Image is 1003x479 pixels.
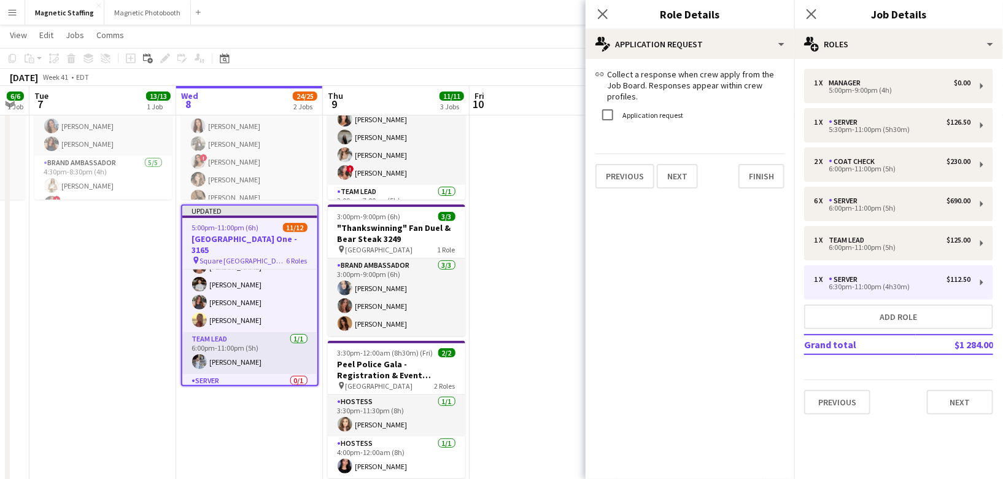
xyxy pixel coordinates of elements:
span: [GEOGRAPHIC_DATA] [346,245,413,254]
span: 5:00pm-11:00pm (6h) [192,223,259,232]
span: 10 [473,97,484,111]
div: $126.50 [947,118,970,127]
a: View [5,27,32,43]
td: $1 284.00 [916,335,993,354]
div: $112.50 [947,275,970,284]
h3: "Thankswinning" Fan Duel & Bear Steak 3249 [328,222,465,244]
span: Thu [328,90,343,101]
span: 11/11 [440,92,464,101]
app-job-card: Updated5:00pm-11:00pm (6h)11/12[GEOGRAPHIC_DATA] One - 3165 Square [GEOGRAPHIC_DATA]6 RolesServer... [181,204,319,386]
button: Previous [595,164,654,189]
div: Updated [182,206,317,216]
div: Server [829,197,862,205]
div: 2 Jobs [293,102,317,111]
span: Edit [39,29,53,41]
a: Edit [34,27,58,43]
div: 1 x [814,118,829,127]
app-card-role: Hostess1/13:30pm-11:30pm (8h)[PERSON_NAME] [328,395,465,437]
h3: [GEOGRAPHIC_DATA] One - 3165 [182,233,317,255]
div: 6:30pm-11:00pm (4h30m) [814,284,970,290]
span: ! [347,165,354,173]
h3: Role Details [586,6,794,22]
span: Week 41 [41,72,71,82]
span: Square [GEOGRAPHIC_DATA] [200,256,287,265]
span: 3:00pm-9:00pm (6h) [338,212,401,221]
span: 6 Roles [287,256,308,265]
div: $125.00 [947,236,970,244]
span: 11/12 [283,223,308,232]
div: 6:00pm-11:00pm (5h) [814,244,970,251]
app-card-role: Brand Ambassador3/33:00pm-9:00pm (6h)[PERSON_NAME][PERSON_NAME][PERSON_NAME] [328,259,465,336]
span: [GEOGRAPHIC_DATA] [346,381,413,391]
button: Next [657,164,698,189]
span: View [10,29,27,41]
div: 6:00pm-11:00pm (5h) [814,166,970,172]
div: 5:30pm-11:00pm (5h30m) [814,127,970,133]
div: 1 Job [7,102,23,111]
span: ! [200,154,207,162]
div: 1 Job [147,102,170,111]
h3: Peel Police Gala - Registration & Event Support (3111) [328,359,465,381]
button: Magnetic Staffing [25,1,104,25]
app-card-role: Brand Ambassador13/131:00pm-2:00pm (1h)[PERSON_NAME][PERSON_NAME][PERSON_NAME][PERSON_NAME]![PERS... [181,61,319,316]
button: Previous [804,390,870,415]
a: Comms [91,27,129,43]
div: 3 Jobs [440,102,463,111]
span: 9 [326,97,343,111]
div: 5:00pm-9:00pm (4h) [814,87,970,93]
div: EDT [76,72,89,82]
span: 24/25 [293,92,317,101]
span: Tue [34,90,48,101]
div: Team Lead [829,236,869,244]
app-card-role: Hostess1/14:00pm-12:00am (8h)[PERSON_NAME] [328,437,465,478]
h3: Job Details [794,6,1003,22]
div: 1 x [814,79,829,87]
div: $690.00 [947,197,970,205]
div: $230.00 [947,157,970,166]
app-card-role: Team Lead5/51:30pm-5:30pm (4h)[PERSON_NAME][PERSON_NAME][PERSON_NAME][PERSON_NAME]![PERSON_NAME] [328,72,465,185]
button: Next [927,390,993,415]
span: 13/13 [146,92,171,101]
span: 2 Roles [435,381,455,391]
span: 3/3 [438,212,455,221]
p: Collect a response when crew apply from the Job Board. Responses appear within crew profiles. [595,69,784,103]
app-card-role: Brand Ambassador5/54:30pm-8:30pm (4h)[PERSON_NAME]![PERSON_NAME] [34,156,172,269]
button: Finish [738,164,784,189]
div: 1 x [814,236,829,244]
span: Comms [96,29,124,41]
div: 6:00pm-11:00pm (5h) [814,205,970,211]
label: Application request [620,110,683,119]
app-job-card: 3:00pm-9:00pm (6h)3/3"Thankswinning" Fan Duel & Bear Steak 3249 [GEOGRAPHIC_DATA]1 RoleBrand Amba... [328,204,465,336]
div: Server [829,118,862,127]
div: 6 x [814,197,829,205]
span: Jobs [66,29,84,41]
div: 1 x [814,275,829,284]
button: Magnetic Photobooth [104,1,191,25]
span: 6/6 [7,92,24,101]
div: Manager [829,79,866,87]
span: 7 [33,97,48,111]
app-card-role: Team Lead1/16:00pm-11:00pm (5h)[PERSON_NAME] [182,332,317,374]
app-job-card: 3:30pm-12:00am (8h30m) (Fri)2/2Peel Police Gala - Registration & Event Support (3111) [GEOGRAPHIC... [328,341,465,478]
app-card-role: Server0/16:30pm-11:00pm (4h30m) [182,374,317,416]
span: 3:30pm-12:00am (8h30m) (Fri) [338,348,433,357]
div: $0.00 [954,79,970,87]
button: Add role [804,305,993,329]
div: Server [829,275,862,284]
span: Fri [474,90,484,101]
span: 1 Role [438,245,455,254]
span: Wed [181,90,198,101]
div: 2 x [814,157,829,166]
span: ! [53,196,61,203]
span: 8 [179,97,198,111]
app-card-role: Team Lead1/12:00pm-7:00pm (5h) [328,185,465,227]
div: [DATE] [10,71,38,84]
div: Roles [794,29,1003,59]
td: Grand total [804,335,916,354]
span: 2/2 [438,348,455,357]
div: Application Request [586,29,794,59]
div: Coat Check [829,157,880,166]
